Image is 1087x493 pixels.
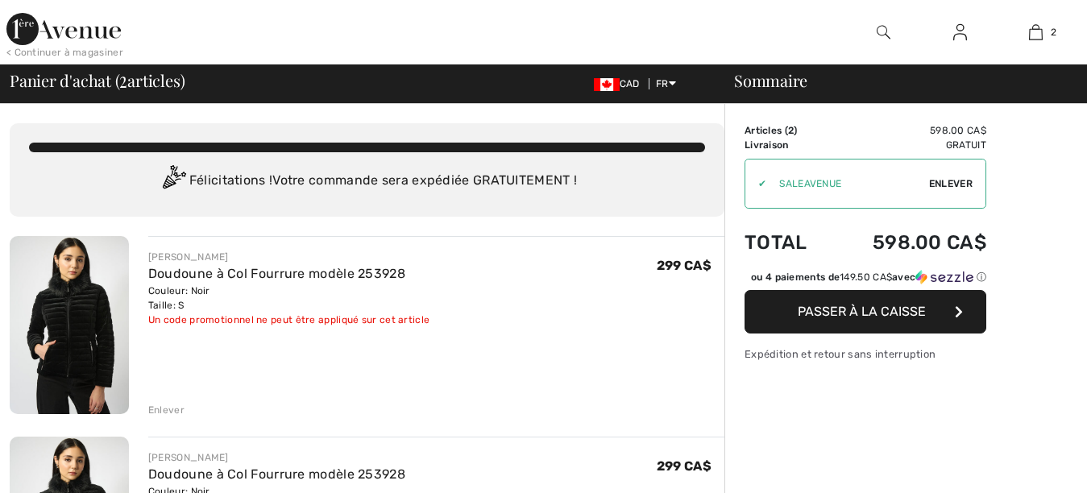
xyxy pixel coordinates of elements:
[830,215,986,270] td: 598.00 CA$
[594,78,646,89] span: CAD
[148,450,429,465] div: [PERSON_NAME]
[29,165,705,197] div: Félicitations ! Votre commande sera expédiée GRATUITEMENT !
[1051,25,1056,39] span: 2
[656,78,676,89] span: FR
[745,290,986,333] button: Passer à la caisse
[148,284,429,313] div: Couleur: Noir Taille: S
[953,23,967,42] img: Mes infos
[798,304,926,319] span: Passer à la caisse
[157,165,189,197] img: Congratulation2.svg
[745,215,830,270] td: Total
[915,270,973,284] img: Sezzle
[745,346,986,362] div: Expédition et retour sans interruption
[745,138,830,152] td: Livraison
[929,176,973,191] span: Enlever
[745,270,986,290] div: ou 4 paiements de149.50 CA$avecSezzle Cliquez pour en savoir plus sur Sezzle
[999,23,1073,42] a: 2
[148,403,185,417] div: Enlever
[148,266,405,281] a: Doudoune à Col Fourrure modèle 253928
[657,258,712,273] span: 299 CA$
[715,72,1077,89] div: Sommaire
[119,68,127,89] span: 2
[148,466,405,482] a: Doudoune à Col Fourrure modèle 253928
[940,23,980,43] a: Se connecter
[10,72,185,89] span: Panier d'achat ( articles)
[10,236,129,414] img: Doudoune à Col Fourrure modèle 253928
[745,176,766,191] div: ✔
[766,159,929,208] input: Code promo
[6,45,123,60] div: < Continuer à magasiner
[745,123,830,138] td: Articles ( )
[877,23,890,42] img: recherche
[657,458,712,474] span: 299 CA$
[6,13,121,45] img: 1ère Avenue
[840,271,892,283] span: 149.50 CA$
[830,123,986,138] td: 598.00 CA$
[788,125,794,136] span: 2
[594,78,620,91] img: Canadian Dollar
[751,270,986,284] div: ou 4 paiements de avec
[148,313,429,327] div: Un code promotionnel ne peut être appliqué sur cet article
[148,250,429,264] div: [PERSON_NAME]
[1029,23,1043,42] img: Mon panier
[830,138,986,152] td: Gratuit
